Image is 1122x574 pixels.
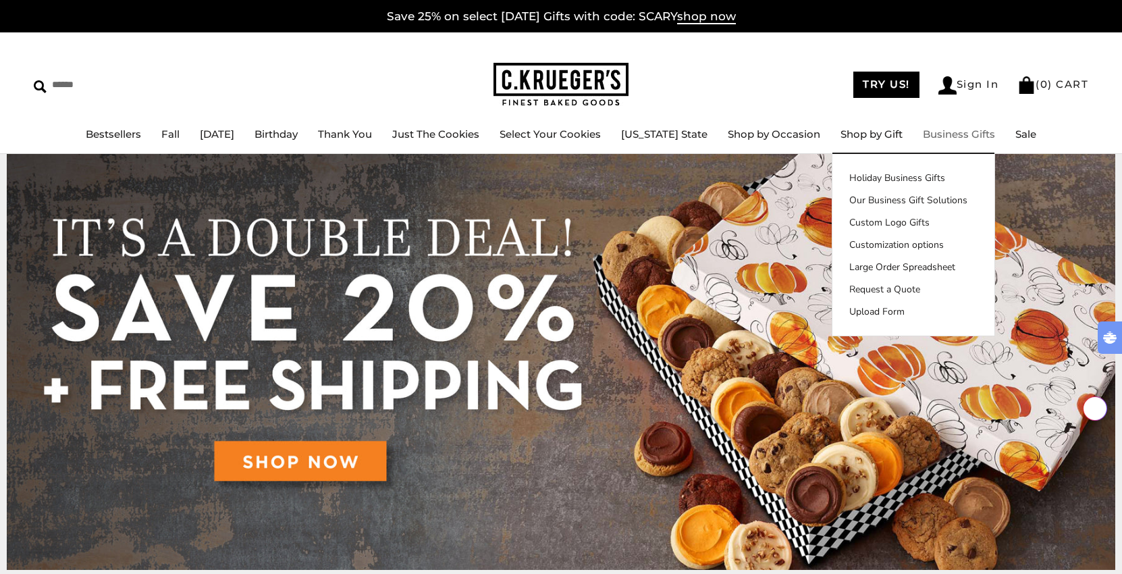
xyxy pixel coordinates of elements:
a: TRY US! [853,72,919,98]
a: Holiday Business Gifts [832,171,994,185]
a: Custom Logo Gifts [832,215,994,230]
img: Search [34,80,47,93]
a: Fall [161,128,180,140]
span: 0 [1040,78,1048,90]
a: Save 25% on select [DATE] Gifts with code: SCARYshop now [387,9,736,24]
a: Upload Form [832,305,994,319]
img: Bag [1017,76,1036,94]
img: C.KRUEGER'S [493,63,629,107]
a: Customization options [832,238,994,252]
a: Large Order Spreadsheet [832,260,994,274]
a: Our Business Gift Solutions [832,193,994,207]
a: (0) CART [1017,78,1088,90]
input: Search [34,74,194,95]
img: C.Krueger's Special Offer [7,154,1115,570]
a: Sale [1015,128,1036,140]
a: Birthday [255,128,298,140]
img: Account [938,76,957,95]
a: Shop by Occasion [728,128,820,140]
a: Business Gifts [923,128,995,140]
a: Bestsellers [86,128,141,140]
a: Thank You [318,128,372,140]
a: [DATE] [200,128,234,140]
a: Select Your Cookies [500,128,601,140]
a: Sign In [938,76,999,95]
a: Shop by Gift [840,128,903,140]
a: Request a Quote [832,282,994,296]
a: [US_STATE] State [621,128,707,140]
span: shop now [677,9,736,24]
a: Just The Cookies [392,128,479,140]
